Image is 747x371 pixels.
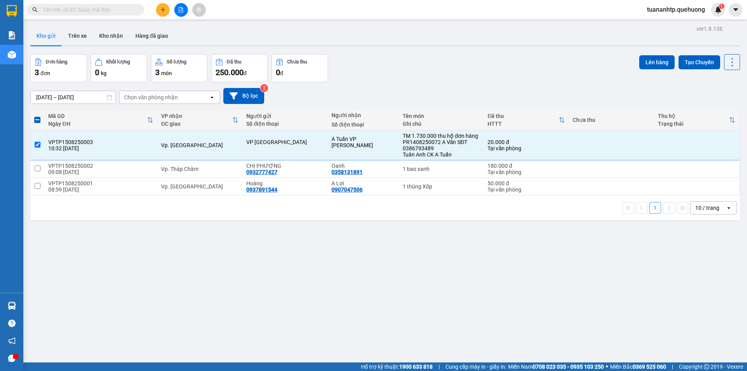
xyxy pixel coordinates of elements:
strong: 1900 633 818 [399,364,433,370]
div: VPTP1508250002 [48,163,153,169]
div: 10:32 [DATE] [48,145,153,151]
div: Mã GD [48,113,147,119]
img: warehouse-icon [8,302,16,310]
div: Người nhận [331,112,395,118]
span: | [438,362,440,371]
strong: 0369 525 060 [633,364,666,370]
div: Trạng thái [658,121,729,127]
div: ver 1.8.138 [696,25,722,33]
div: Oanh [331,163,395,169]
span: Hỗ trợ kỹ thuật: [361,362,433,371]
img: solution-icon [8,31,16,39]
span: Miền Nam [508,362,604,371]
div: VPTP1508250001 [48,180,153,186]
th: Toggle SortBy [44,110,157,130]
img: warehouse-icon [8,51,16,59]
div: Khối lượng [106,59,130,65]
span: notification [8,337,16,345]
div: Tên món [403,113,480,119]
button: Trên xe [62,26,93,45]
img: logo-vxr [7,5,17,17]
span: Miền Bắc [610,362,666,371]
div: 08:59 [DATE] [48,186,153,193]
button: Lên hàng [639,55,675,69]
div: 0358131891 [331,169,363,175]
span: 0 [276,68,280,77]
div: Đơn hàng [46,59,67,65]
span: question-circle [8,320,16,327]
div: 09:08 [DATE] [48,169,153,175]
img: icon-new-feature [715,6,722,13]
div: Số lượng [167,59,186,65]
button: Kho gửi [30,26,62,45]
div: A Lợi [331,180,395,186]
div: Chưa thu [573,117,650,123]
div: Ghi chú [403,121,480,127]
button: Đã thu250.000đ [211,54,268,82]
svg: open [209,94,215,100]
button: Tạo Chuyến [679,55,720,69]
div: Số điện thoại [331,121,395,128]
div: VP Tân Phú [246,139,324,145]
div: Đã thu [227,59,241,65]
div: Người gửi [246,113,324,119]
div: 10 / trang [695,204,719,212]
button: Đơn hàng3đơn [30,54,87,82]
span: tuananhtp.quehuong [641,5,711,14]
span: copyright [704,364,709,369]
th: Toggle SortBy [484,110,569,130]
button: aim [192,3,206,17]
div: Thu hộ [658,113,729,119]
span: đ [280,70,283,76]
div: 50.000 đ [487,180,565,186]
div: TM 1.730.000 thu hộ dơn hàng PR1408250072 A Văn SĐT 0386793489 [403,133,480,151]
div: CHỊ PHƯỢNG [246,163,324,169]
button: Kho nhận [93,26,129,45]
input: Select a date range. [31,91,116,104]
div: 0937891544 [246,186,277,193]
span: Cung cấp máy in - giấy in: [445,362,506,371]
span: món [161,70,172,76]
span: đ [244,70,247,76]
div: Hoàng [246,180,324,186]
button: Chưa thu0đ [272,54,328,82]
div: Tại văn phòng [487,169,565,175]
svg: open [726,205,732,211]
div: VPTP1508250003 [48,139,153,145]
div: Tại văn phòng [487,145,565,151]
div: A Tuấn VP Phan Rang [331,136,395,148]
span: search [32,7,38,12]
div: ĐC giao [161,121,232,127]
div: 0907047506 [331,186,363,193]
div: Chưa thu [287,59,307,65]
button: file-add [174,3,188,17]
span: 1 [720,4,723,9]
div: Chọn văn phòng nhận [124,93,178,101]
button: Khối lượng0kg [91,54,147,82]
div: Đã thu [487,113,559,119]
div: 0932777427 [246,169,277,175]
div: 20.000 đ [487,139,565,145]
span: file-add [178,7,184,12]
div: 1 bao xanh [403,166,480,172]
div: 1 thùng Xốp [403,183,480,190]
span: plus [160,7,166,12]
button: Bộ lọc [223,88,264,104]
div: Vp. [GEOGRAPHIC_DATA] [161,142,238,148]
sup: 1 [719,4,724,9]
button: Số lượng3món [151,54,207,82]
th: Toggle SortBy [157,110,242,130]
span: 250.000 [216,68,244,77]
span: aim [196,7,202,12]
div: Tại văn phòng [487,186,565,193]
span: message [8,355,16,362]
button: plus [156,3,170,17]
span: 3 [35,68,39,77]
span: | [672,362,673,371]
button: Hàng đã giao [129,26,174,45]
strong: 0708 023 035 - 0935 103 250 [533,364,604,370]
span: đơn [40,70,50,76]
input: Tìm tên, số ĐT hoặc mã đơn [43,5,135,14]
div: Vp. Tháp Chàm [161,166,238,172]
button: 1 [649,202,661,214]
